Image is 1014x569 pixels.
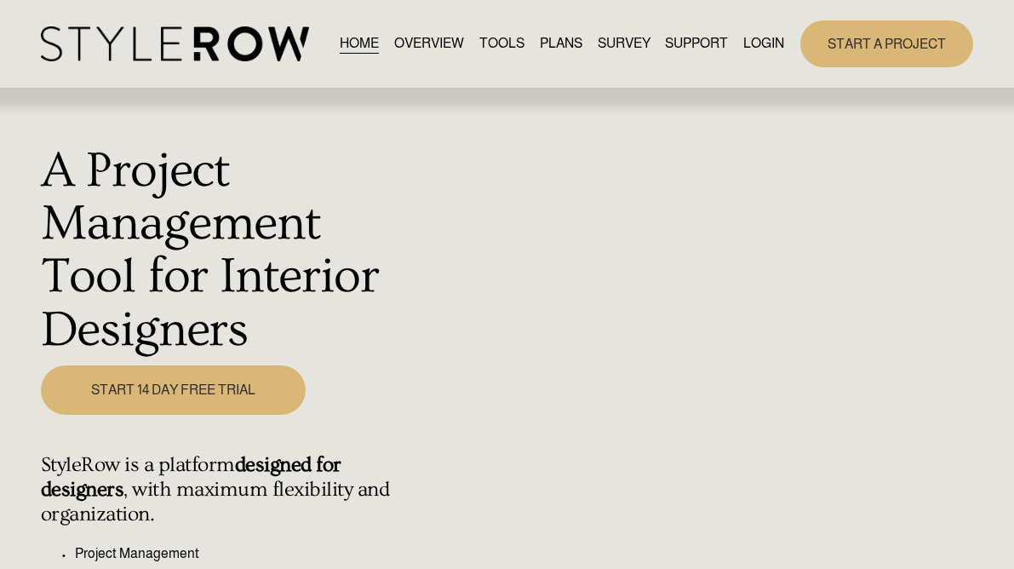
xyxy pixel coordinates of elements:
img: StyleRow [41,26,309,61]
a: OVERVIEW [394,32,464,55]
a: LOGIN [743,32,784,55]
a: SURVEY [598,32,650,55]
a: START 14 DAY FREE TRIAL [41,365,306,415]
p: Project Management [75,543,424,564]
a: TOOLS [479,32,524,55]
a: HOME [340,32,379,55]
a: folder dropdown [665,32,728,55]
h1: A Project Management Tool for Interior Designers [41,144,424,356]
strong: designed for designers [41,453,347,501]
h4: StyleRow is a platform , with maximum flexibility and organization. [41,453,424,526]
a: START A PROJECT [800,20,973,67]
a: PLANS [540,32,582,55]
span: SUPPORT [665,33,728,54]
